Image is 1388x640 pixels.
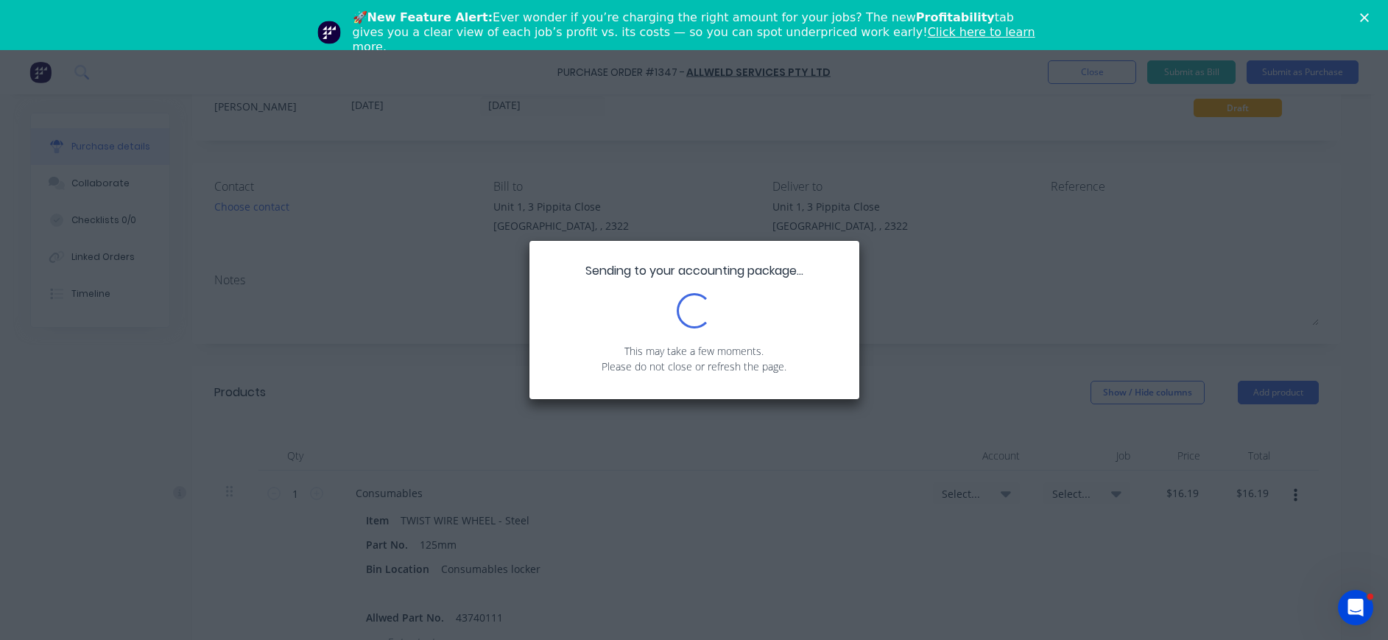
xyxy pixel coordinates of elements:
div: Close [1360,13,1375,22]
p: Please do not close or refresh the page. [552,359,837,374]
span: Sending to your accounting package... [585,262,803,279]
b: Profitability [916,10,995,24]
img: Profile image for Team [317,21,341,44]
b: New Feature Alert: [367,10,493,24]
div: 🚀 Ever wonder if you’re charging the right amount for your jobs? The new tab gives you a clear vi... [353,10,1048,54]
p: This may take a few moments. [552,343,837,359]
iframe: Intercom live chat [1338,590,1373,625]
a: Click here to learn more. [353,25,1035,54]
